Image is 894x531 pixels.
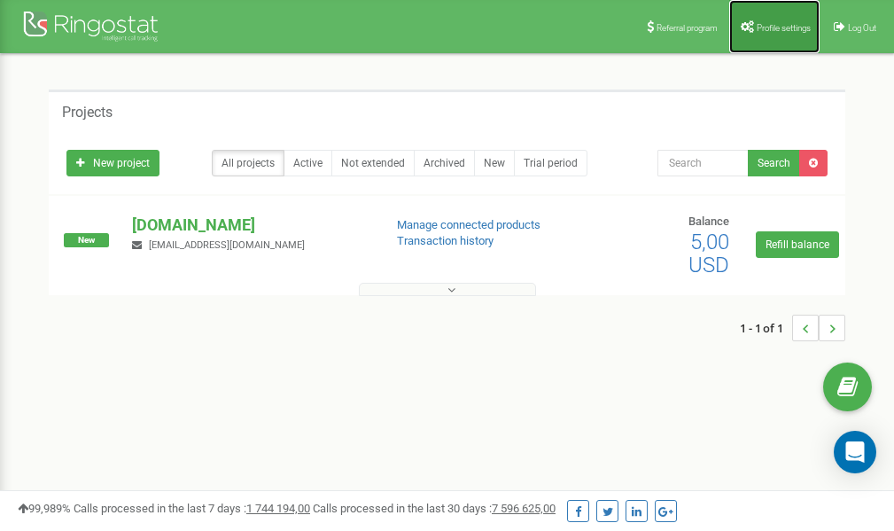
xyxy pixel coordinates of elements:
[848,23,876,33] span: Log Out
[757,23,811,33] span: Profile settings
[66,150,159,176] a: New project
[834,431,876,473] div: Open Intercom Messenger
[657,23,718,33] span: Referral program
[397,234,494,247] a: Transaction history
[74,502,310,515] span: Calls processed in the last 7 days :
[688,215,729,228] span: Balance
[331,150,415,176] a: Not extended
[740,315,792,341] span: 1 - 1 of 1
[688,230,729,277] span: 5,00 USD
[514,150,587,176] a: Trial period
[397,218,540,231] a: Manage connected products
[212,150,284,176] a: All projects
[18,502,71,515] span: 99,989%
[474,150,515,176] a: New
[740,297,845,359] nav: ...
[64,233,109,247] span: New
[756,231,839,258] a: Refill balance
[313,502,556,515] span: Calls processed in the last 30 days :
[284,150,332,176] a: Active
[492,502,556,515] u: 7 596 625,00
[657,150,749,176] input: Search
[62,105,113,121] h5: Projects
[149,239,305,251] span: [EMAIL_ADDRESS][DOMAIN_NAME]
[414,150,475,176] a: Archived
[246,502,310,515] u: 1 744 194,00
[132,214,368,237] p: [DOMAIN_NAME]
[748,150,800,176] button: Search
